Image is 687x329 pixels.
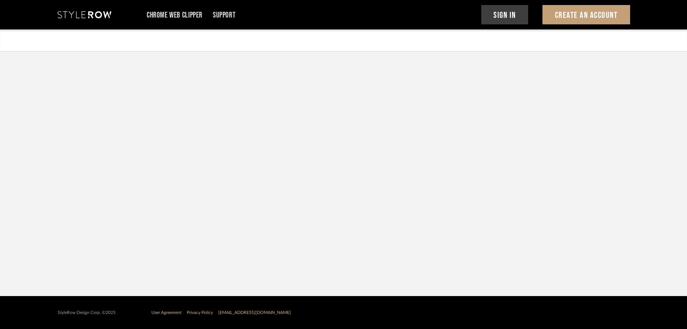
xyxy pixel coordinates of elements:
div: StyleRow Design Corp. ©2025 [58,310,116,315]
a: Chrome Web Clipper [147,12,203,18]
button: Create An Account [542,5,630,24]
a: Privacy Policy [187,310,213,315]
a: [EMAIL_ADDRESS][DOMAIN_NAME] [218,310,291,315]
a: Support [213,12,235,18]
button: Sign In [481,5,528,24]
a: User Agreement [151,310,181,315]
